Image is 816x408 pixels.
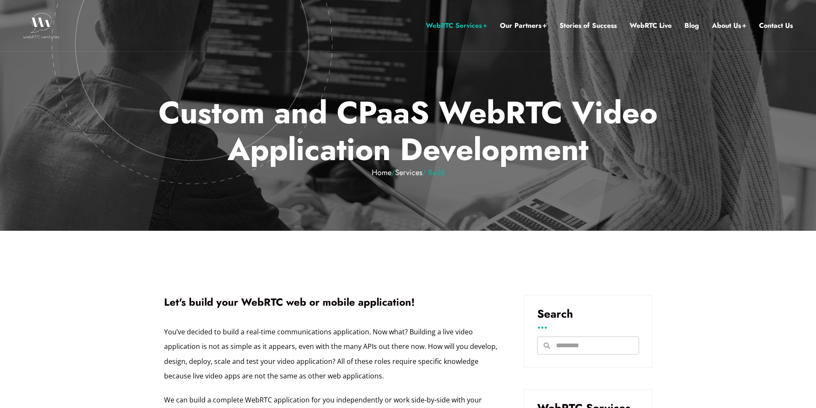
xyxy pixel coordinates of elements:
a: Our Partners [500,20,547,31]
a: Services [395,167,422,178]
a: WebRTC Services [426,20,487,31]
img: WebRTC.ventures [23,13,60,39]
h3: ... [537,322,639,328]
p: You’ve decided to build a real-time communications application. Now what? Building a live video a... [164,325,498,384]
a: Stories of Success [559,20,617,31]
a: About Us [712,20,746,31]
h1: Let's build your WebRTC web or mobile application! [164,295,498,310]
p: Custom and CPaaS WebRTC Video Application Development [157,94,659,177]
a: Home [372,167,391,178]
a: Contact Us [759,20,793,31]
h3: Search [537,308,639,319]
a: Blog [684,20,699,31]
em: / / Build [157,168,659,178]
a: WebRTC Live [630,20,672,31]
